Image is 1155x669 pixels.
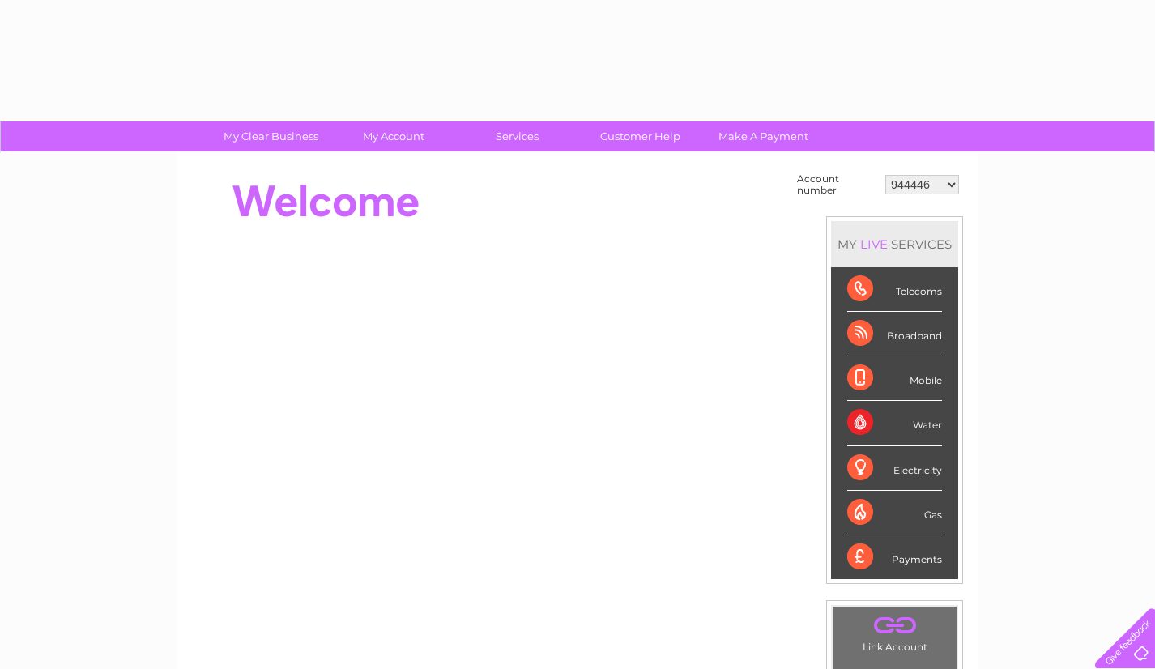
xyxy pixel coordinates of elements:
a: My Account [327,121,461,151]
a: Make A Payment [697,121,830,151]
div: MY SERVICES [831,221,958,267]
div: Telecoms [847,267,942,312]
div: Payments [847,535,942,579]
div: Gas [847,491,942,535]
div: Water [847,401,942,445]
a: . [837,611,953,639]
div: LIVE [857,236,891,252]
td: Account number [793,169,881,200]
div: Electricity [847,446,942,491]
a: My Clear Business [204,121,338,151]
div: Mobile [847,356,942,401]
td: Link Account [832,606,957,657]
div: Broadband [847,312,942,356]
a: Customer Help [573,121,707,151]
a: Services [450,121,584,151]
